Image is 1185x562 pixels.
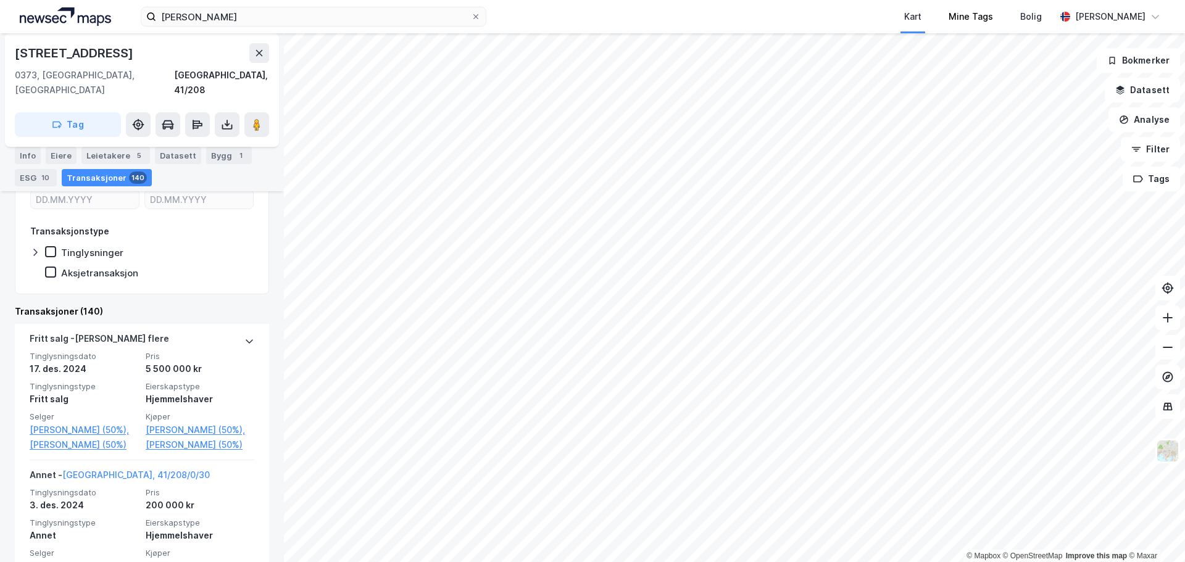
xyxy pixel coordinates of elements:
a: [PERSON_NAME] (50%), [146,423,254,437]
div: Kart [904,9,921,24]
div: Aksjetransaksjon [61,267,138,279]
input: DD.MM.YYYY [145,190,253,209]
div: Transaksjoner [62,169,152,186]
div: ESG [15,169,57,186]
div: Transaksjoner (140) [15,304,269,319]
span: Pris [146,487,254,498]
input: Søk på adresse, matrikkel, gårdeiere, leietakere eller personer [156,7,471,26]
span: Kjøper [146,548,254,558]
div: Fritt salg [30,392,138,407]
div: 17. des. 2024 [30,362,138,376]
input: DD.MM.YYYY [31,190,139,209]
div: Eiere [46,147,77,164]
div: 1 [235,149,247,162]
span: Tinglysningstype [30,381,138,392]
button: Datasett [1105,78,1180,102]
div: [GEOGRAPHIC_DATA], 41/208 [174,68,269,97]
div: Bygg [206,147,252,164]
span: Tinglysningsdato [30,487,138,498]
div: Transaksjonstype [30,224,109,239]
button: Tag [15,112,121,137]
div: Annet - [30,468,210,487]
a: [PERSON_NAME] (50%), [30,423,138,437]
a: [GEOGRAPHIC_DATA], 41/208/0/30 [62,469,210,480]
span: Tinglysningstype [30,518,138,528]
span: Selger [30,548,138,558]
div: Datasett [155,147,201,164]
a: Mapbox [967,552,1000,560]
a: OpenStreetMap [1003,552,1063,560]
div: Info [15,147,41,164]
div: Annet [30,528,138,543]
img: logo.a4113a55bc3d86da70a041830d287a7e.svg [20,7,111,26]
div: 140 [129,171,147,184]
div: 3. des. 2024 [30,498,138,513]
span: Eierskapstype [146,518,254,528]
a: [PERSON_NAME] (50%) [30,437,138,452]
div: Leietakere [81,147,150,164]
img: Z [1156,439,1179,463]
div: Bolig [1020,9,1042,24]
div: Fritt salg - [PERSON_NAME] flere [30,331,169,351]
button: Filter [1121,137,1180,162]
div: Hjemmelshaver [146,528,254,543]
div: Tinglysninger [61,247,123,258]
span: Kjøper [146,411,254,422]
div: 0373, [GEOGRAPHIC_DATA], [GEOGRAPHIC_DATA] [15,68,174,97]
a: Improve this map [1066,552,1127,560]
a: [PERSON_NAME] (50%) [146,437,254,452]
div: [STREET_ADDRESS] [15,43,136,63]
div: 5 [133,149,145,162]
div: [PERSON_NAME] [1075,9,1145,24]
div: Mine Tags [949,9,993,24]
div: 10 [39,171,52,184]
button: Tags [1123,167,1180,191]
div: Hjemmelshaver [146,392,254,407]
span: Pris [146,351,254,362]
span: Selger [30,411,138,422]
iframe: Chat Widget [1123,503,1185,562]
span: Tinglysningsdato [30,351,138,362]
div: 200 000 kr [146,498,254,513]
button: Analyse [1108,107,1180,132]
div: 5 500 000 kr [146,362,254,376]
span: Eierskapstype [146,381,254,392]
button: Bokmerker [1097,48,1180,73]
